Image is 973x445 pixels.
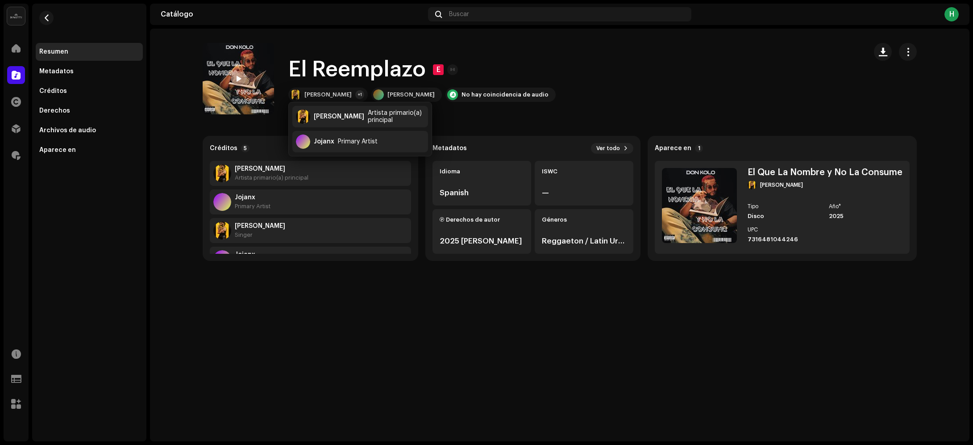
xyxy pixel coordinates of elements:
[288,55,426,84] h1: El Reemplazo
[440,216,524,223] div: Ⓟ Derechos de autor
[39,107,70,114] div: Derechos
[210,145,237,152] strong: Créditos
[440,236,524,247] div: 2025 [PERSON_NAME]
[695,144,703,152] p-badge: 1
[161,11,424,18] div: Catálogo
[748,181,757,189] img: 285ded53-32a4-4cc2-8ec0-24d183da551f
[296,109,310,124] img: 285ded53-32a4-4cc2-8ec0-24d183da551f
[748,204,822,209] div: Tipo
[241,144,249,152] p-badge: 5
[542,188,626,198] div: —
[213,164,231,182] img: 285ded53-32a4-4cc2-8ec0-24d183da551f
[235,165,308,172] strong: Don Kolo
[314,138,334,145] div: Jojanx
[235,251,260,258] strong: Jojanx
[944,7,959,21] div: H
[235,231,285,239] div: Singer
[7,7,25,25] img: 02a7c2d3-3c89-4098-b12f-2ff2945c95ee
[290,89,301,100] img: 285ded53-32a4-4cc2-8ec0-24d183da551f
[213,222,231,239] img: 285ded53-32a4-4cc2-8ec0-24d183da551f
[304,91,352,98] div: [PERSON_NAME]
[542,216,626,223] div: Géneros
[449,11,469,18] span: Buscar
[462,91,549,98] div: No hay coincidencia de audio
[203,43,274,114] img: f1fb810e-0c31-46c2-8b4c-fac40530154f
[39,127,96,134] div: Archivos de audio
[596,145,620,152] span: Ver todo
[314,113,364,120] div: [PERSON_NAME]
[36,43,143,61] re-m-nav-item: Resumen
[433,64,444,75] div: E
[235,194,270,201] strong: Jojanx
[748,168,902,177] div: El Que La Nombre y No La Consume
[39,48,68,55] div: Resumen
[440,188,524,198] div: Spanish
[542,168,626,175] div: ISWC
[36,102,143,120] re-m-nav-item: Derechos
[760,181,803,189] div: [PERSON_NAME]
[591,143,633,154] button: Ver todo
[440,168,524,175] div: Idioma
[39,147,76,154] div: Aparece en
[36,122,143,139] re-m-nav-item: Archivos de audio
[39,68,74,75] div: Metadatos
[829,213,903,220] div: 2025
[542,236,626,247] div: Reggaeton / Latin Urban, Classic/Modern Dancehall
[36,63,143,80] re-m-nav-item: Metadatos
[36,82,143,100] re-m-nav-item: Créditos
[655,145,691,152] strong: Aparece en
[748,213,822,220] div: Disco
[235,222,285,230] strong: Don Kolo
[748,236,822,243] div: 7316481044246
[39,88,67,95] div: Créditos
[748,227,822,232] div: UPC
[387,91,435,98] div: [PERSON_NAME]
[36,141,143,159] re-m-nav-item: Aparece en
[235,174,308,181] div: Artista primario(a) principal
[338,138,378,145] div: Primary Artist
[355,90,364,99] div: +1
[235,203,270,210] div: Primary Artist
[432,145,467,152] strong: Metadatos
[662,168,737,243] img: f1fb810e-0c31-46c2-8b4c-fac40530154f
[368,109,424,124] div: Artista primario(a) principal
